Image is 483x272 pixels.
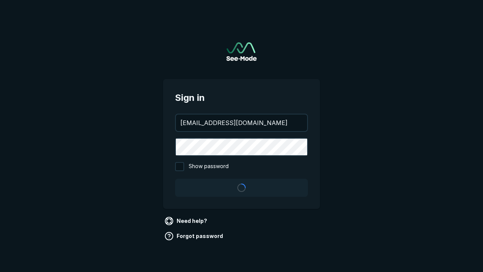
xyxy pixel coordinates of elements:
a: Need help? [163,215,210,227]
span: Show password [189,162,229,171]
span: Sign in [175,91,308,105]
a: Forgot password [163,230,226,242]
img: See-Mode Logo [226,42,257,61]
a: Go to sign in [226,42,257,61]
input: your@email.com [176,114,307,131]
